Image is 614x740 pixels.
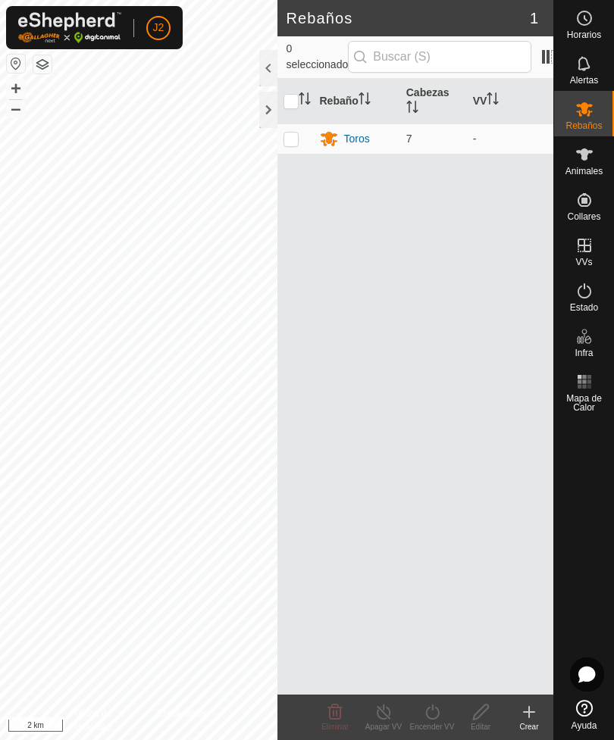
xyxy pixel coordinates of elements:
[321,723,349,731] span: Eliminar
[69,707,138,734] a: Política de Privacidad
[287,41,349,73] span: 0 seleccionado
[575,258,592,267] span: VVs
[157,707,208,734] a: Contáctenos
[456,721,505,732] div: Editar
[554,694,614,736] a: Ayuda
[359,721,408,732] div: Apagar VV
[467,123,553,154] td: -
[565,167,603,176] span: Animales
[406,133,412,145] span: 7
[505,721,553,732] div: Crear
[570,76,598,85] span: Alertas
[575,348,593,358] span: Infra
[467,79,553,124] th: VV
[406,103,418,115] p-sorticon: Activar para ordenar
[400,79,467,124] th: Cabezas
[7,99,25,117] button: –
[7,80,25,98] button: +
[18,12,121,43] img: Logo Gallagher
[299,95,311,107] p-sorticon: Activar para ordenar
[153,20,164,36] span: J2
[572,721,597,730] span: Ayuda
[33,55,52,73] button: Capas del Mapa
[348,41,531,73] input: Buscar (S)
[408,721,456,732] div: Encender VV
[567,30,601,39] span: Horarios
[567,212,600,221] span: Collares
[565,121,602,130] span: Rebaños
[287,9,530,27] h2: Rebaños
[558,394,610,412] span: Mapa de Calor
[7,55,25,73] button: Restablecer Mapa
[530,7,538,30] span: 1
[570,303,598,312] span: Estado
[487,95,499,107] p-sorticon: Activar para ordenar
[344,131,370,147] div: Toros
[359,95,371,107] p-sorticon: Activar para ordenar
[314,79,400,124] th: Rebaño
